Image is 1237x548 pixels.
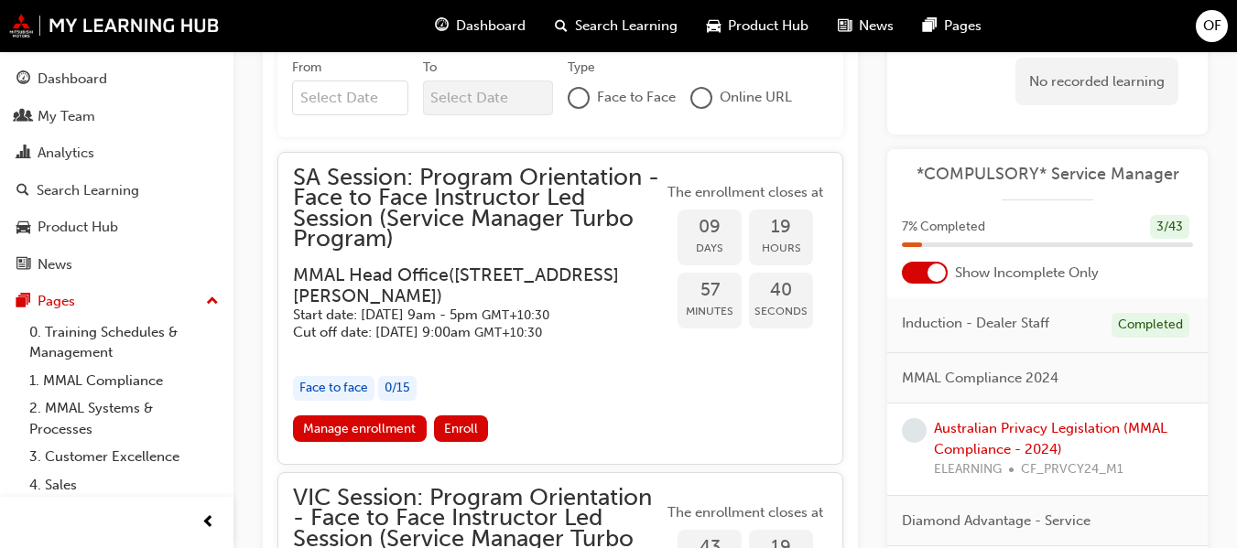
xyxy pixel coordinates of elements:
div: Analytics [38,143,94,164]
button: Pages [7,285,226,318]
span: car-icon [16,220,30,236]
a: 1. MMAL Compliance [22,367,226,395]
a: *COMPULSORY* Service Manager [902,164,1193,185]
button: Enroll [434,415,489,442]
span: Hours [749,238,813,259]
a: news-iconNews [823,7,908,45]
h5: Cut off date: [DATE] 9:00am [293,324,634,341]
span: SA Session: Program Orientation - Face to Face Instructor Led Session (Service Manager Turbo Prog... [293,167,663,250]
img: mmal [9,14,220,38]
div: 3 / 43 [1150,214,1189,239]
span: guage-icon [435,15,449,38]
a: Search Learning [7,174,226,208]
span: chart-icon [16,145,30,162]
span: Show Incomplete Only [955,262,1099,283]
h5: Start date: [DATE] 9am - 5pm [293,306,634,324]
a: 4. Sales [22,471,226,500]
span: prev-icon [201,511,215,534]
button: SA Session: Program Orientation - Face to Face Instructor Led Session (Service Manager Turbo Prog... [293,167,828,449]
div: To [423,59,437,77]
span: Days [678,238,742,259]
span: Enroll [444,421,478,436]
div: Product Hub [38,217,118,238]
span: search-icon [555,15,568,38]
div: 0 / 15 [378,376,417,401]
input: To [423,81,554,115]
span: The enrollment closes at [663,502,828,523]
span: 57 [678,280,742,301]
span: 7 % Completed [902,216,985,237]
button: DashboardMy TeamAnalyticsSearch LearningProduct HubNews [7,59,226,285]
span: 40 [749,280,813,301]
span: pages-icon [16,294,30,310]
span: Diamond Advantage - Service [902,510,1091,531]
span: news-icon [16,257,30,274]
input: From [292,81,408,115]
a: Australian Privacy Legislation (MMAL Compliance - 2024) [934,420,1167,457]
span: Australian Central Daylight Time GMT+10:30 [482,307,549,323]
span: MMAL Compliance 2024 [902,367,1058,388]
button: OF [1196,10,1228,42]
a: Product Hub [7,210,226,244]
span: Face to Face [597,87,676,108]
span: people-icon [16,109,30,125]
span: guage-icon [16,71,30,88]
div: News [38,254,72,275]
span: learningRecordVerb_NONE-icon [902,418,927,443]
span: Dashboard [456,16,526,37]
a: Dashboard [7,62,226,96]
a: car-iconProduct Hub [692,7,823,45]
a: News [7,248,226,282]
div: Dashboard [38,69,107,90]
a: 3. Customer Excellence [22,443,226,471]
span: Seconds [749,301,813,322]
span: News [859,16,894,37]
span: car-icon [707,15,721,38]
div: Face to face [293,376,374,401]
a: 0. Training Schedules & Management [22,318,226,367]
a: pages-iconPages [908,7,996,45]
div: From [292,59,321,77]
a: guage-iconDashboard [420,7,540,45]
div: Completed [1112,313,1189,338]
span: Induction - Dealer Staff [902,313,1049,334]
a: 2. MMAL Systems & Processes [22,394,226,443]
h3: MMAL Head Office ( [STREET_ADDRESS][PERSON_NAME] ) [293,264,634,307]
div: My Team [38,106,95,127]
span: Pages [944,16,982,37]
a: search-iconSearch Learning [540,7,692,45]
div: No recorded learning [1015,57,1178,105]
span: Australian Central Daylight Time GMT+10:30 [474,325,542,340]
span: Online URL [720,87,792,108]
a: Analytics [7,136,226,170]
a: Manage enrollment [293,415,427,442]
span: search-icon [16,183,29,199]
span: ELEARNING [934,459,1002,480]
div: Pages [38,291,75,312]
span: Minutes [678,301,742,322]
span: OF [1203,16,1221,37]
span: Product Hub [728,16,808,37]
span: news-icon [838,15,852,38]
span: CF_PRVCY24_M1 [1021,459,1123,480]
span: 09 [678,217,742,238]
div: Search Learning [37,180,139,201]
span: Search Learning [575,16,678,37]
span: up-icon [206,290,219,314]
a: My Team [7,100,226,134]
div: Type [568,59,595,77]
span: 19 [749,217,813,238]
span: pages-icon [923,15,937,38]
span: The enrollment closes at [663,182,828,203]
